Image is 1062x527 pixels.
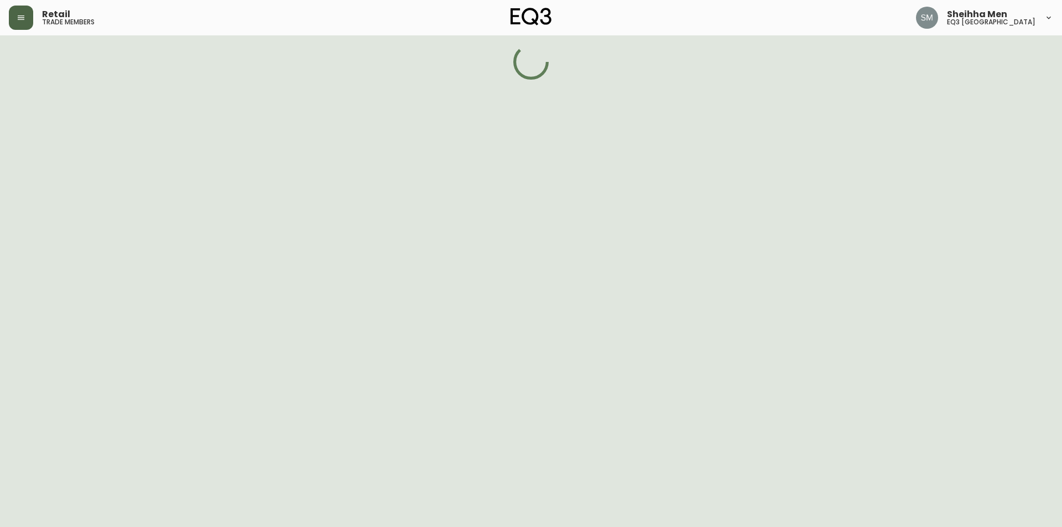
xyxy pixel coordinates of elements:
img: cfa6f7b0e1fd34ea0d7b164297c1067f [916,7,938,29]
span: Sheihha Men [947,10,1007,19]
span: Retail [42,10,70,19]
h5: eq3 [GEOGRAPHIC_DATA] [947,19,1035,25]
img: logo [511,8,551,25]
h5: trade members [42,19,95,25]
